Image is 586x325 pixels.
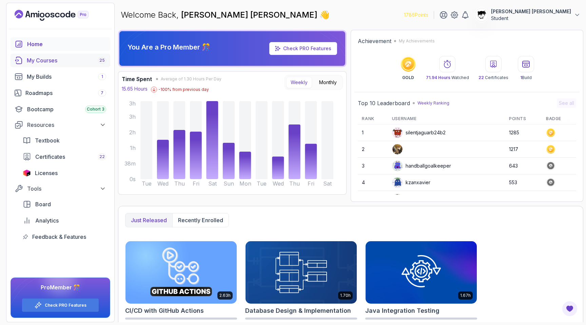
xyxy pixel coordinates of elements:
[402,75,414,80] p: GOLD
[19,197,110,211] a: board
[208,180,217,187] tspan: Sat
[122,85,148,92] p: 15.65 Hours
[358,158,388,174] td: 3
[257,180,267,187] tspan: Tue
[11,86,110,100] a: roadmaps
[358,141,388,158] td: 2
[426,75,469,80] p: Watched
[399,38,435,44] p: My Achievements
[161,76,221,82] span: Average of 1.30 Hours Per Day
[129,129,136,136] tspan: 2h
[557,98,576,108] button: See all
[392,128,403,138] img: default monster avatar
[269,42,337,55] a: Check PRO Features
[520,75,522,80] span: 1
[542,113,576,125] th: Badge
[131,216,167,224] p: Just released
[475,8,581,22] button: user profile image[PERSON_NAME] [PERSON_NAME]Student
[478,75,484,80] span: 22
[130,176,136,183] tspan: 0s
[22,298,99,312] button: Check PRO Features
[505,158,542,174] td: 643
[19,230,110,244] a: feedback
[358,99,410,107] h2: Top 10 Leaderboard
[245,306,351,316] h2: Database Design & Implementation
[392,194,403,204] img: user profile image
[239,180,251,187] tspan: Mon
[223,180,234,187] tspan: Sun
[122,75,152,83] h3: Time Spent
[388,113,505,125] th: Username
[392,177,430,188] div: kzanxavier
[358,125,388,141] td: 1
[35,200,51,208] span: Board
[174,180,185,187] tspan: Thu
[19,134,110,147] a: textbook
[19,166,110,180] a: licenses
[246,241,357,304] img: Database Design & Implementation card
[35,153,65,161] span: Certificates
[19,150,110,164] a: certificates
[308,180,314,187] tspan: Fri
[27,185,106,193] div: Tools
[23,170,31,176] img: jetbrains icon
[27,121,106,129] div: Resources
[45,303,86,308] a: Check PRO Features
[273,180,284,187] tspan: Wed
[11,119,110,131] button: Resources
[158,87,209,92] p: -100 % from previous day
[392,177,403,188] img: default monster avatar
[366,241,477,304] img: Java Integration Testing card
[142,180,152,187] tspan: Tue
[129,113,136,120] tspan: 3h
[392,127,446,138] div: silentjaguarb24b2
[121,9,330,20] p: Welcome Back,
[491,8,571,15] p: [PERSON_NAME] [PERSON_NAME]
[562,301,578,317] button: Open Feedback Button
[358,174,388,191] td: 4
[27,105,106,113] div: Bootcamp
[11,102,110,116] a: bootcamp
[11,54,110,67] a: courses
[125,241,237,304] img: CI/CD with GitHub Actions card
[426,75,450,80] span: 71.94 Hours
[417,100,449,106] p: Weekly Ranking
[358,37,391,45] h2: Achievement
[130,145,136,151] tspan: 1h
[181,10,319,20] span: [PERSON_NAME] [PERSON_NAME]
[491,15,571,22] p: Student
[157,180,169,187] tspan: Wed
[99,58,105,63] span: 25
[32,233,86,241] span: Feedback & Features
[520,75,532,80] p: Build
[323,180,332,187] tspan: Sat
[219,293,231,298] p: 2.63h
[478,75,508,80] p: Certificates
[101,90,103,96] span: 7
[289,180,300,187] tspan: Thu
[358,113,388,125] th: Rank
[125,306,204,316] h2: CI/CD with GitHub Actions
[27,56,106,64] div: My Courses
[319,8,331,21] span: 👋
[25,89,106,97] div: Roadmaps
[35,169,58,177] span: Licenses
[315,77,341,88] button: Monthly
[340,293,351,298] p: 1.70h
[99,154,105,159] span: 22
[475,8,488,21] img: user profile image
[286,77,312,88] button: Weekly
[392,161,403,171] img: default monster avatar
[178,216,223,224] p: Recently enrolled
[392,160,451,171] div: handballgoalkeeper
[101,74,103,79] span: 1
[15,10,104,21] a: Landing page
[193,180,199,187] tspan: Fri
[505,125,542,141] td: 1285
[27,73,106,81] div: My Builds
[172,213,229,227] button: Recently enrolled
[404,12,428,18] p: 1786 Points
[87,107,104,112] span: Cohort 3
[460,293,471,298] p: 1.67h
[129,100,136,107] tspan: 3h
